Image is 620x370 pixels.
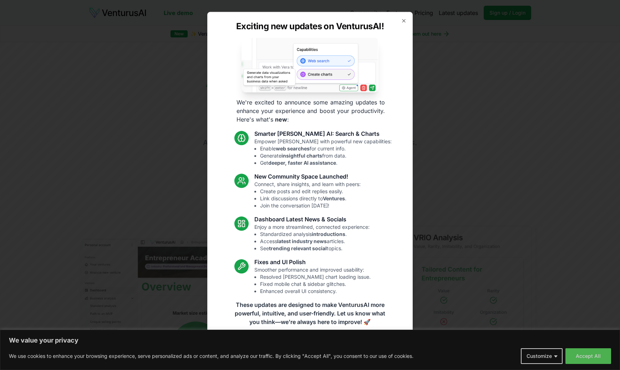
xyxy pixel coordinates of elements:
[260,238,370,245] li: Access articles.
[323,196,345,202] strong: Ventures
[254,267,371,295] p: Smoother performance and improved usability:
[254,130,392,138] h3: Smarter [PERSON_NAME] AI: Search & Charts
[254,181,361,210] p: Connect, share insights, and learn with peers:
[260,245,370,252] li: See topics.
[254,215,370,224] h3: Dashboard Latest News & Socials
[268,160,336,166] strong: deeper, faster AI assistance
[254,224,370,252] p: Enjoy a more streamlined, connected experience:
[275,116,287,123] strong: new
[260,188,361,195] li: Create posts and edit replies easily.
[256,335,364,349] a: Read the full announcement on our blog!
[260,153,392,160] li: Generate from data.
[236,21,384,32] h2: Exciting new updates on VenturusAI!
[260,195,361,202] li: Link discussions directly to .
[254,173,361,181] h3: New Community Space Launched!
[277,238,327,245] strong: latest industry news
[260,202,361,210] li: Join the conversation [DATE]!
[242,38,378,92] img: Vera AI
[276,146,310,152] strong: web searches
[260,160,392,167] li: Get .
[254,138,392,167] p: Empower [PERSON_NAME] with powerful new capabilities:
[269,246,327,252] strong: trending relevant social
[260,288,371,295] li: Enhanced overall UI consistency.
[230,301,390,327] p: These updates are designed to make VenturusAI more powerful, intuitive, and user-friendly. Let us...
[260,274,371,281] li: Resolved [PERSON_NAME] chart loading issue.
[260,281,371,288] li: Fixed mobile chat & sidebar glitches.
[254,258,371,267] h3: Fixes and UI Polish
[312,231,345,237] strong: introductions
[231,98,391,124] p: We're excited to announce some amazing updates to enhance your experience and boost your producti...
[260,231,370,238] li: Standardized analysis .
[281,153,322,159] strong: insightful charts
[260,145,392,153] li: Enable for current info.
